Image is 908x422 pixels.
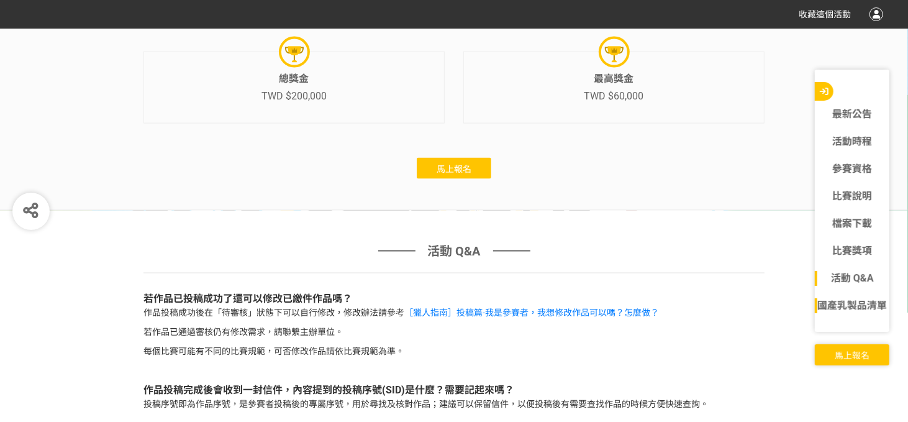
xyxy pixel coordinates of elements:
[815,271,889,286] a: 活動 Q&A
[815,134,889,149] a: 活動時程
[143,326,765,339] p: 若作品已通過審核仍有修改需求，請聯繫主辦單位。
[143,346,765,359] p: 每個比賽可能有不同的比賽規範，可否修改作品請依比賽規範為準。
[428,242,481,260] span: 活動 Q&A
[404,308,659,318] a: ［獵人指南］投稿篇-我是參賽者，我想修改作品可以嗎？怎麼做？
[799,9,851,19] span: 收藏這個活動
[261,71,327,86] div: 總獎金
[815,298,889,313] a: 國產乳製品清單
[605,45,624,63] img: award.0979b69.png
[584,71,644,86] div: 最高獎金
[815,189,889,204] a: 比賽說明
[437,164,471,174] span: 馬上報名
[143,383,765,398] div: 作品投稿完成後會收到一封信件，內容提到的投稿序號(SID)是什麼？需要記起來嗎？
[817,300,887,311] span: 國產乳製品清單
[815,216,889,231] a: 檔案下載
[815,344,889,365] button: 馬上報名
[835,351,869,360] span: 馬上報名
[815,107,889,122] a: 最新公告
[261,89,327,104] div: TWD $200,000
[815,244,889,259] a: 比賽獎項
[285,45,304,63] img: award.0979b69.png
[417,158,491,179] button: 馬上報名
[584,89,644,104] div: TWD $60,000
[143,307,765,320] p: 作品投稿成功後在「待審核」狀態下可以自行修改，修改辦法請參考
[815,162,889,177] a: 參賽資格
[143,398,765,411] p: 投稿序號即為作品序號，是參賽者投稿後的專屬序號，用於尋找及核對作品；建議可以保留信件，以便投稿後有需要查找作品的時候方便快速查詢。
[143,292,765,307] div: 若作品已投稿成功了還可以修改已繳件作品嗎？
